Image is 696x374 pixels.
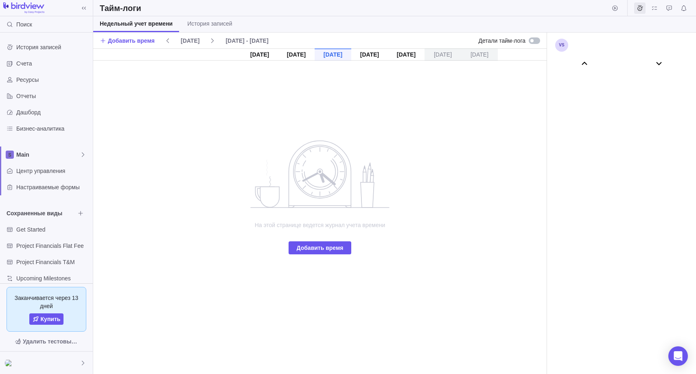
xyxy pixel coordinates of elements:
span: Project Financials Flat Fee [16,242,90,250]
span: Get Started [16,225,90,234]
span: Main [16,151,80,159]
div: [DATE] [241,48,278,61]
span: Удалить тестовые данные [23,337,78,346]
span: [DATE] [181,37,199,45]
span: Сохраненные виды [7,209,75,217]
span: Тайм-логи [634,2,646,14]
span: Отчеты [16,92,90,100]
div: [DATE] [425,48,461,61]
span: Посмотреть все виды [75,208,86,219]
div: [DATE] [351,48,388,61]
div: [DATE] [461,48,498,61]
span: Запросы на согласование [663,2,675,14]
span: Удалить тестовые данные [7,335,86,348]
span: Настраиваемые формы [16,183,90,191]
span: Недельный учет времени [100,20,173,28]
span: На этой странице ведется журнал учета времени [239,221,401,229]
span: Заканчивается через 13 дней [13,294,79,310]
span: Центр управления [16,167,90,175]
span: Бизнес-аналитика [16,125,90,133]
span: [DATE] [177,35,203,46]
div: Viktoryia Suboch [5,358,15,368]
span: Купить [41,315,61,323]
span: Добавить время [108,37,155,45]
a: История записей [181,16,239,32]
a: Запросы на согласование [663,6,675,13]
span: История записей [16,43,90,51]
span: Уведомления [678,2,689,14]
a: Недельный учет времени [93,16,179,32]
a: Тайм-логи [634,6,646,13]
span: История записей [187,20,232,28]
h2: Тайм-логи [100,2,141,14]
span: Добавить время [289,241,352,254]
div: no data to show [239,61,401,374]
span: Счета [16,59,90,68]
div: [DATE] [315,48,351,61]
span: Upcoming Milestones [16,274,90,282]
span: Project Financials T&M [16,258,90,266]
div: Open Intercom Messenger [668,346,688,366]
span: Добавить время [297,243,344,253]
span: Ресурсы [16,76,90,84]
span: Мои задачи [649,2,660,14]
span: Детали тайм-лога [478,37,525,45]
img: logo [3,2,44,14]
div: [DATE] [278,48,315,61]
a: Мои задачи [649,6,660,13]
a: Уведомления [678,6,689,13]
span: Дашборд [16,108,90,116]
span: Добавить время [100,35,155,46]
div: [DATE] [388,48,425,61]
span: Поиск [16,20,32,28]
a: Купить [29,313,64,325]
img: Show [5,360,15,366]
span: Запустить таймер [609,2,621,14]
